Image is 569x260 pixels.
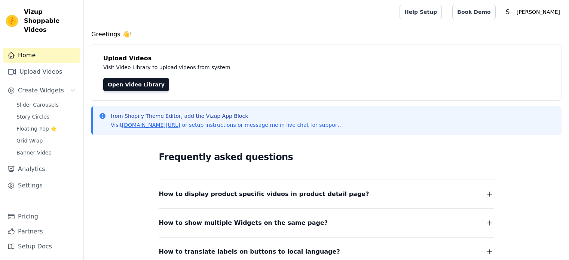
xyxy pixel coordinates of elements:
[159,247,494,257] button: How to translate labels on buttons to local language?
[3,224,80,239] a: Partners
[12,123,80,134] a: Floating-Pop ⭐
[16,125,57,132] span: Floating-Pop ⭐
[103,63,438,72] p: Visit Video Library to upload videos from system
[111,121,341,129] p: Visit for setup instructions or message me in live chat for support.
[3,209,80,224] a: Pricing
[159,150,494,165] h2: Frequently asked questions
[3,178,80,193] a: Settings
[514,5,563,19] p: [PERSON_NAME]
[159,189,369,199] span: How to display product specific videos in product detail page?
[3,64,80,79] a: Upload Videos
[16,149,52,156] span: Banner Video
[12,135,80,146] a: Grid Wrap
[24,7,77,34] span: Vizup Shoppable Videos
[103,54,550,63] h4: Upload Videos
[3,239,80,254] a: Setup Docs
[103,78,169,91] a: Open Video Library
[3,48,80,63] a: Home
[122,122,180,128] a: [DOMAIN_NAME][URL]
[159,218,328,228] span: How to show multiple Widgets on the same page?
[16,101,59,108] span: Slider Carousels
[3,83,80,98] button: Create Widgets
[12,147,80,158] a: Banner Video
[12,100,80,110] a: Slider Carousels
[18,86,64,95] span: Create Widgets
[16,113,49,120] span: Story Circles
[159,218,494,228] button: How to show multiple Widgets on the same page?
[12,111,80,122] a: Story Circles
[400,5,442,19] a: Help Setup
[452,5,495,19] a: Book Demo
[502,5,563,19] button: S [PERSON_NAME]
[16,137,43,144] span: Grid Wrap
[111,112,341,120] p: from Shopify Theme Editor, add the Vizup App Block
[91,30,562,39] h4: Greetings 👋!
[159,189,494,199] button: How to display product specific videos in product detail page?
[159,247,340,257] span: How to translate labels on buttons to local language?
[6,15,18,27] img: Vizup
[505,8,510,16] text: S
[3,162,80,177] a: Analytics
